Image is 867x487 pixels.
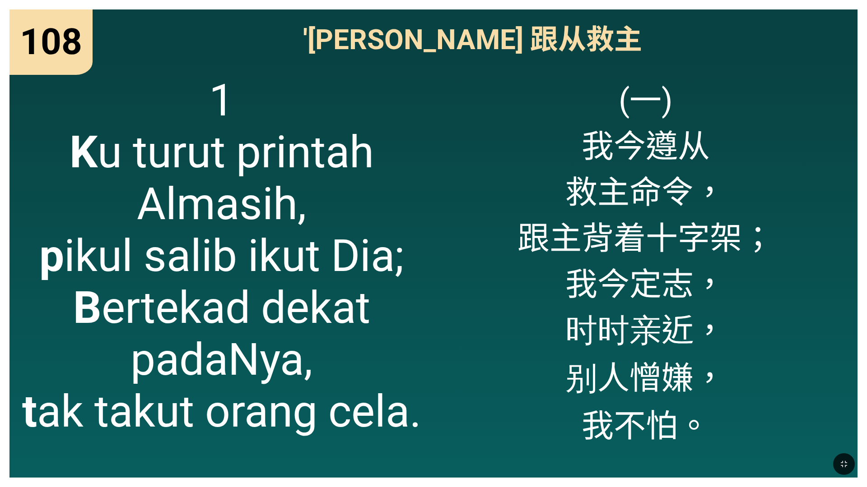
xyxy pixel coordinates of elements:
[22,386,37,437] b: t
[19,74,424,437] span: 1 u turut printah Almasih, ikul salib ikut Dia; ertekad dekat padaNya, ak takut orang cela.
[39,230,64,282] b: p
[303,17,642,57] span: '[PERSON_NAME] 跟从救主
[70,126,98,178] b: K
[73,282,102,334] b: B
[517,74,774,446] span: (一) 我今遵从 救主命令， 跟主背着十字架； 我今定志， 时时亲近， 别人憎嫌， 我不怕。
[20,21,82,63] span: 108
